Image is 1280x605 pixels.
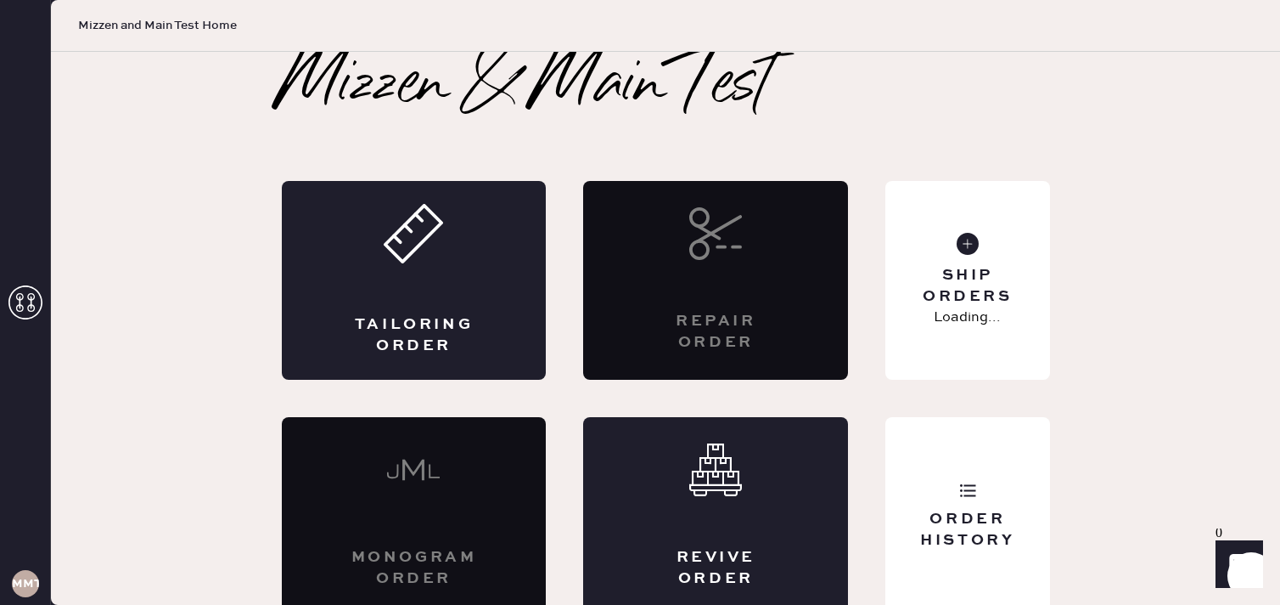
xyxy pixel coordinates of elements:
[899,265,1036,308] div: Ship Orders
[934,308,1001,328] p: Loading...
[651,547,780,590] div: Revive order
[651,311,780,353] div: Repair Order
[583,181,848,380] div: Interested? Contact us at care@hemster.co
[282,52,772,120] h2: Mizzen & Main Test
[350,547,479,590] div: Monogram Order
[899,509,1036,551] div: Order History
[78,17,237,34] span: Mizzen and Main Test Home
[1199,529,1272,602] iframe: Front Chat
[12,578,39,590] h3: MMTA
[350,314,479,357] div: Tailoring Order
